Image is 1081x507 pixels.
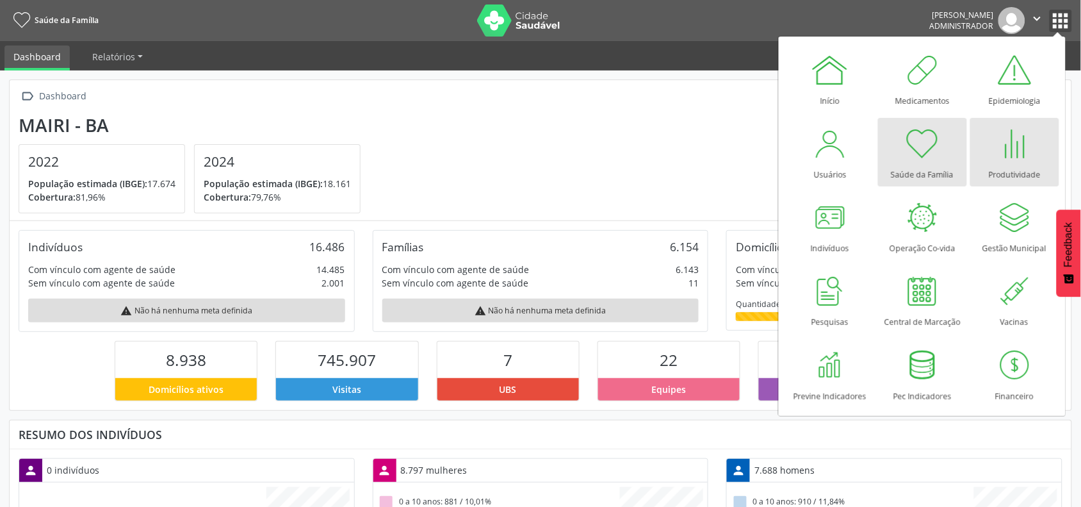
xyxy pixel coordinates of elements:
[28,240,83,254] div: Indivíduos
[878,340,967,408] a: Pec Indicadores
[500,383,517,396] span: UBS
[382,299,699,322] div: Não há nenhuma meta definida
[750,459,819,481] div: 7.688 homens
[92,51,135,63] span: Relatórios
[676,263,699,276] div: 6.143
[1025,7,1050,34] button: 
[382,240,424,254] div: Famílias
[310,240,345,254] div: 16.486
[24,463,38,478] i: person
[28,276,175,290] div: Sem vínculo com agente de saúde
[37,87,89,106] div: Dashboard
[970,265,1059,334] a: Vacinas
[19,115,370,136] div: Mairi - BA
[28,299,345,322] div: Não há nenhuma meta definida
[930,21,994,31] span: Administrador
[19,428,1062,442] div: Resumo dos indivíduos
[382,276,529,290] div: Sem vínculo com agente de saúde
[396,459,472,481] div: 8.797 mulheres
[731,463,745,478] i: person
[970,118,1059,187] a: Produtividade
[878,118,967,187] a: Saúde da Família
[19,87,89,106] a:  Dashboard
[35,15,99,26] span: Saúde da Família
[28,154,175,170] h4: 2022
[670,240,699,254] div: 6.154
[28,263,175,276] div: Com vínculo com agente de saúde
[786,340,875,408] a: Previne Indicadores
[736,299,1053,310] div: Quantidade cadastrada / estimada
[475,305,486,317] i: warning
[1057,210,1081,297] button: Feedback - Mostrar pesquisa
[878,265,967,334] a: Central de Marcação
[382,263,530,276] div: Com vínculo com agente de saúde
[149,383,224,396] span: Domicílios ativos
[204,190,351,204] p: 79,76%
[204,178,323,190] span: População estimada (IBGE):
[204,191,251,203] span: Cobertura:
[1050,10,1072,32] button: apps
[28,191,76,203] span: Cobertura:
[970,340,1059,408] a: Financeiro
[970,44,1059,113] a: Epidemiologia
[322,276,345,290] div: 2.001
[878,44,967,113] a: Medicamentos
[786,118,875,187] a: Usuários
[736,276,882,290] div: Sem vínculo com agente de saúde
[688,276,699,290] div: 11
[1063,222,1075,267] span: Feedback
[786,192,875,260] a: Indivíduos
[28,178,147,190] span: População estimada (IBGE):
[28,190,175,204] p: 81,96%
[204,177,351,190] p: 18.161
[503,349,512,370] span: 7
[166,349,206,370] span: 8.938
[660,349,678,370] span: 22
[998,7,1025,34] img: img
[786,265,875,334] a: Pesquisas
[204,154,351,170] h4: 2024
[970,192,1059,260] a: Gestão Municipal
[19,87,37,106] i: 
[378,463,392,478] i: person
[42,459,104,481] div: 0 indivíduos
[317,263,345,276] div: 14.485
[1030,12,1044,26] i: 
[28,177,175,190] p: 17.674
[736,240,789,254] div: Domicílios
[9,10,99,31] a: Saúde da Família
[878,192,967,260] a: Operação Co-vida
[736,263,883,276] div: Com vínculo com agente de saúde
[318,349,376,370] span: 745.907
[786,44,875,113] a: Início
[930,10,994,21] div: [PERSON_NAME]
[121,305,133,317] i: warning
[332,383,361,396] span: Visitas
[83,46,152,68] a: Relatórios
[4,46,70,71] a: Dashboard
[652,383,687,396] span: Equipes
